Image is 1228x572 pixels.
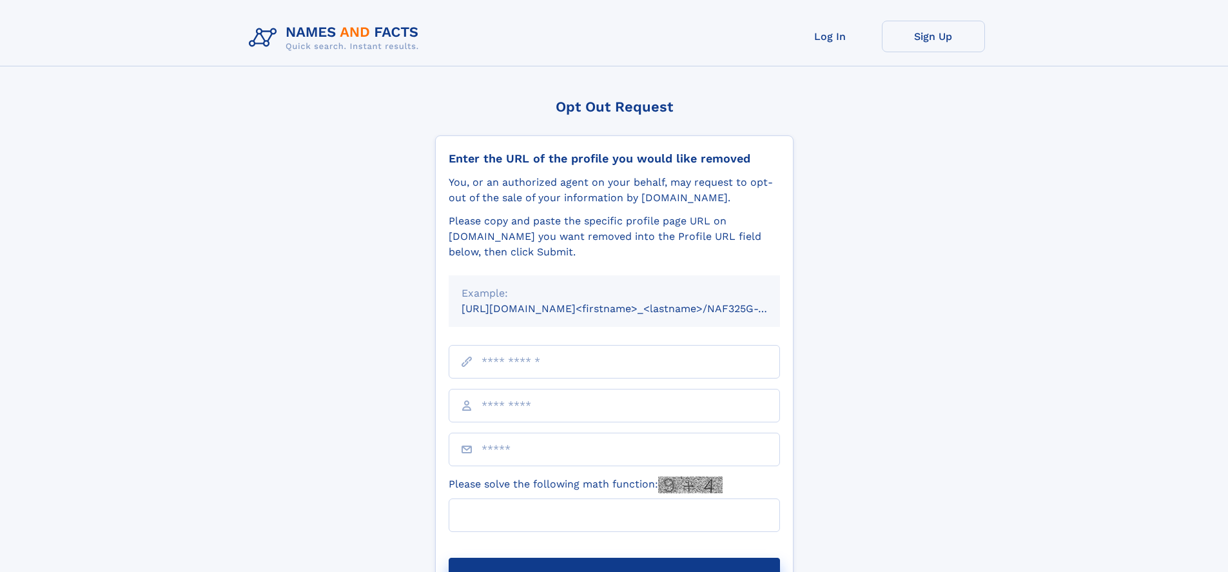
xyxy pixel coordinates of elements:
[449,152,780,166] div: Enter the URL of the profile you would like removed
[779,21,882,52] a: Log In
[462,286,767,301] div: Example:
[462,302,804,315] small: [URL][DOMAIN_NAME]<firstname>_<lastname>/NAF325G-xxxxxxxx
[882,21,985,52] a: Sign Up
[435,99,794,115] div: Opt Out Request
[449,477,723,493] label: Please solve the following math function:
[244,21,429,55] img: Logo Names and Facts
[449,213,780,260] div: Please copy and paste the specific profile page URL on [DOMAIN_NAME] you want removed into the Pr...
[449,175,780,206] div: You, or an authorized agent on your behalf, may request to opt-out of the sale of your informatio...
